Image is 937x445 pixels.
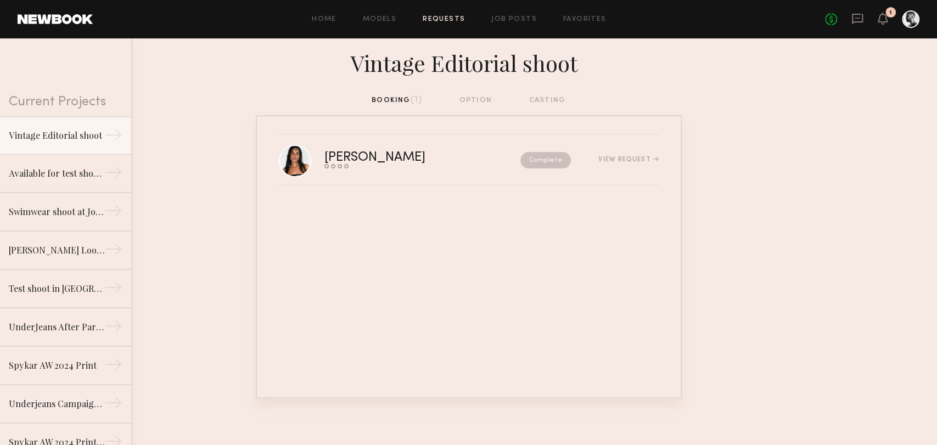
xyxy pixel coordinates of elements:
div: 1 [889,10,892,16]
div: → [104,240,122,262]
div: → [104,356,122,378]
div: View Request [598,156,658,163]
div: UnderJeans After Party - Photoshoot and social media video [9,320,104,334]
div: [PERSON_NAME] [324,151,473,164]
a: Favorites [563,16,607,23]
div: Test shoot in [GEOGRAPHIC_DATA] [9,282,104,295]
div: Swimwear shoot at Joshwa Tree - Villa [9,205,104,218]
a: Job Posts [491,16,537,23]
div: → [104,317,122,339]
a: Home [312,16,336,23]
div: [PERSON_NAME] Lookbook Shoot Spring Summer 2025 [9,244,104,257]
div: → [104,279,122,301]
div: Spykar AW 2024 Print [9,359,104,372]
div: Underjeans Campaign & Fashion film [9,397,104,410]
div: → [104,202,122,224]
div: → [104,394,122,416]
div: → [104,126,122,148]
div: Available for test shoots in [GEOGRAPHIC_DATA]. [9,167,104,180]
a: Requests [423,16,465,23]
div: Vintage Editorial shoot [9,129,104,142]
div: Vintage Editorial shoot [256,47,682,77]
a: Models [363,16,396,23]
a: [PERSON_NAME]CompleteView Request [279,135,659,186]
nb-request-status: Complete [520,152,571,168]
div: → [104,164,122,185]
